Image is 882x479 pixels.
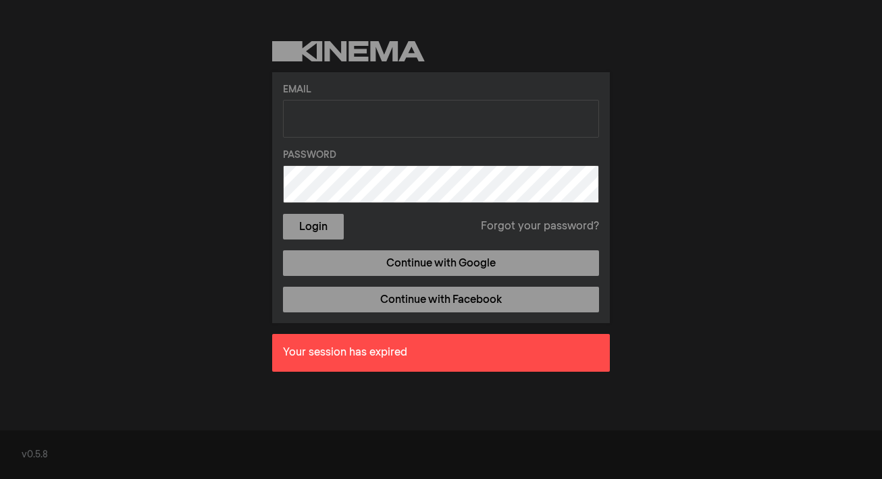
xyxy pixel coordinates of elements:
[283,287,599,312] a: Continue with Facebook
[272,334,610,372] div: Your session has expired
[283,214,344,239] button: Login
[22,448,860,462] div: v0.5.8
[283,250,599,276] a: Continue with Google
[283,148,599,163] label: Password
[481,219,599,235] a: Forgot your password?
[283,83,599,97] label: Email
